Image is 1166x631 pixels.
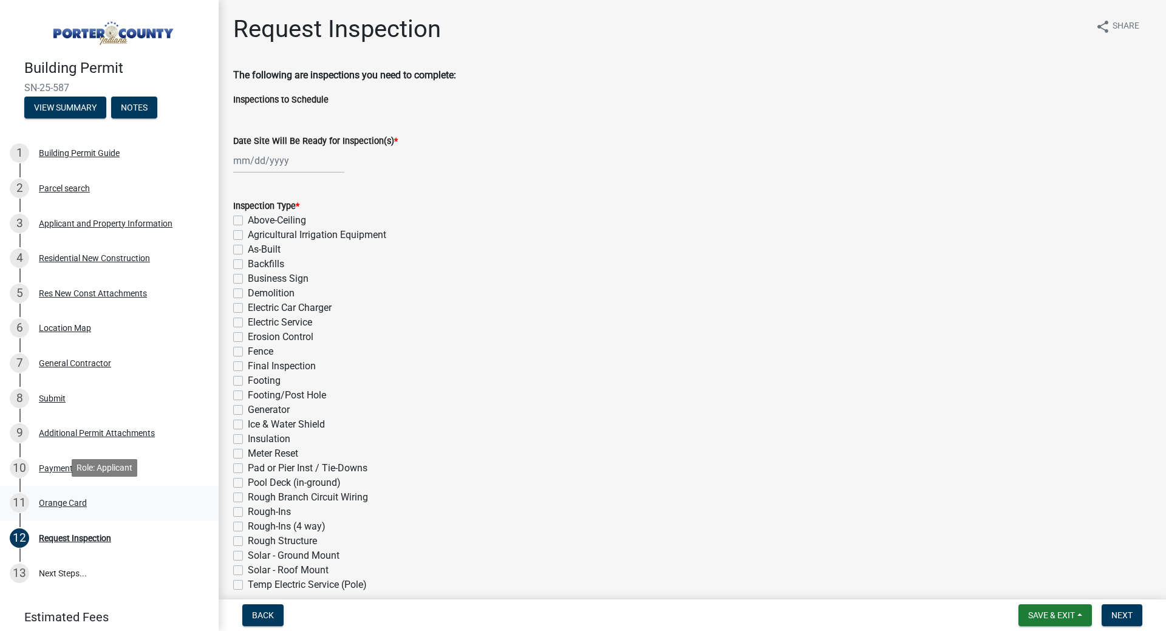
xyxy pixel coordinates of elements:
[1028,610,1075,620] span: Save & Exit
[233,96,329,104] label: Inspections to Schedule
[39,184,90,193] div: Parcel search
[233,137,398,146] label: Date Site Will Be Ready for Inspection(s)
[24,103,106,113] wm-modal-confirm: Summary
[39,149,120,157] div: Building Permit Guide
[248,505,291,519] label: Rough-Ins
[10,318,29,338] div: 6
[1086,15,1149,38] button: shareShare
[111,103,157,113] wm-modal-confirm: Notes
[10,248,29,268] div: 4
[10,143,29,163] div: 1
[10,528,29,548] div: 12
[233,202,299,211] label: Inspection Type
[248,461,367,476] label: Pad or Pier Inst / Tie-Downs
[248,213,306,228] label: Above-Ceiling
[1018,604,1092,626] button: Save & Exit
[252,610,274,620] span: Back
[1102,604,1142,626] button: Next
[24,60,209,77] h4: Building Permit
[248,315,312,330] label: Electric Service
[10,284,29,303] div: 5
[24,97,106,118] button: View Summary
[10,179,29,198] div: 2
[248,476,341,490] label: Pool Deck (in-ground)
[248,578,367,592] label: Temp Electric Service (Pole)
[39,324,91,332] div: Location Map
[242,604,284,626] button: Back
[24,82,194,94] span: SN-25-587
[248,344,273,359] label: Fence
[10,564,29,583] div: 13
[24,13,199,47] img: Porter County, Indiana
[248,563,329,578] label: Solar - Roof Mount
[1096,19,1110,34] i: share
[248,592,397,607] label: Underground Plumbing & Electrical
[39,534,111,542] div: Request Inspection
[233,15,441,44] h1: Request Inspection
[39,394,66,403] div: Submit
[39,254,150,262] div: Residential New Construction
[10,459,29,478] div: 10
[39,219,172,228] div: Applicant and Property Information
[248,490,368,505] label: Rough Branch Circuit Wiring
[248,446,298,461] label: Meter Reset
[39,429,155,437] div: Additional Permit Attachments
[10,605,199,629] a: Estimated Fees
[1111,610,1133,620] span: Next
[248,432,290,446] label: Insulation
[39,499,87,507] div: Orange Card
[248,388,326,403] label: Footing/Post Hole
[248,228,386,242] label: Agricultural Irrigation Equipment
[248,271,309,286] label: Business Sign
[248,548,339,563] label: Solar - Ground Mount
[39,289,147,298] div: Res New Const Attachments
[248,417,325,432] label: Ice & Water Shield
[39,464,73,472] div: Payment
[10,389,29,408] div: 8
[248,403,290,417] label: Generator
[1113,19,1139,34] span: Share
[72,459,137,477] div: Role: Applicant
[10,353,29,373] div: 7
[233,69,456,81] strong: The following are inspections you need to complete:
[248,257,284,271] label: Backfills
[248,301,332,315] label: Electric Car Charger
[248,242,281,257] label: As-Built
[10,214,29,233] div: 3
[248,373,281,388] label: Footing
[248,286,295,301] label: Demolition
[39,359,111,367] div: General Contractor
[10,423,29,443] div: 9
[10,493,29,513] div: 11
[248,359,316,373] label: Final Inspection
[111,97,157,118] button: Notes
[248,534,317,548] label: Rough Structure
[248,330,313,344] label: Erosion Control
[233,148,344,173] input: mm/dd/yyyy
[248,519,326,534] label: Rough-Ins (4 way)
